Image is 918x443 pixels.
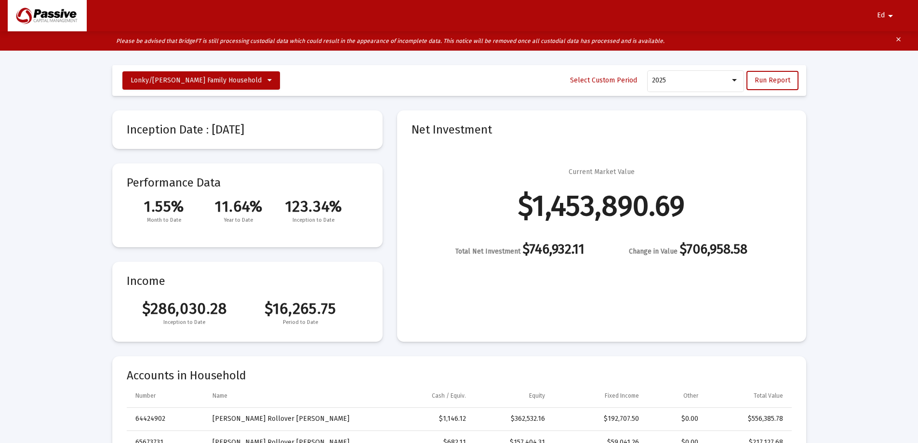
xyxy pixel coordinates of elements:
[479,414,545,424] div: $362,532.16
[683,392,698,400] div: Other
[127,178,368,225] mat-card-title: Performance Data
[201,197,276,215] span: 11.64%
[15,6,80,26] img: Dashboard
[386,414,466,424] div: $1,146.12
[705,384,792,407] td: Column Total Value
[432,392,466,400] div: Cash / Equiv.
[127,125,368,134] mat-card-title: Inception Date : [DATE]
[380,384,473,407] td: Column Cash / Equiv.
[116,38,665,44] i: Please be advised that BridgeFT is still processing custodial data which could result in the appe...
[605,392,639,400] div: Fixed Income
[646,384,705,407] td: Column Other
[127,197,201,215] span: 1.55%
[754,392,783,400] div: Total Value
[755,76,790,84] span: Run Report
[213,392,227,400] div: Name
[652,76,666,84] span: 2025
[127,371,792,380] mat-card-title: Accounts in Household
[529,392,545,400] div: Equity
[206,408,380,431] td: [PERSON_NAME] Rollover [PERSON_NAME]
[455,247,520,255] span: Total Net Investment
[559,414,639,424] div: $192,707.50
[276,215,351,225] span: Inception to Date
[127,318,243,327] span: Inception to Date
[877,12,885,20] span: Ed
[127,408,206,431] td: 64424902
[276,197,351,215] span: 123.34%
[629,244,747,256] div: $706,958.58
[127,299,243,318] span: $286,030.28
[518,201,685,211] div: $1,453,890.69
[242,318,359,327] span: Period to Date
[131,76,262,84] span: Lonky/[PERSON_NAME] Family Household
[712,414,783,424] div: $556,385.78
[412,125,792,134] mat-card-title: Net Investment
[206,384,380,407] td: Column Name
[127,384,206,407] td: Column Number
[885,6,896,26] mat-icon: arrow_drop_down
[629,247,678,255] span: Change in Value
[201,215,276,225] span: Year to Date
[127,276,368,286] mat-card-title: Income
[127,215,201,225] span: Month to Date
[569,167,635,177] div: Current Market Value
[895,34,902,48] mat-icon: clear
[865,6,908,25] button: Ed
[652,414,698,424] div: $0.00
[552,384,646,407] td: Column Fixed Income
[570,76,637,84] span: Select Custom Period
[473,384,552,407] td: Column Equity
[746,71,798,90] button: Run Report
[242,299,359,318] span: $16,265.75
[135,392,156,400] div: Number
[455,244,585,256] div: $746,932.11
[122,71,280,90] button: Lonky/[PERSON_NAME] Family Household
